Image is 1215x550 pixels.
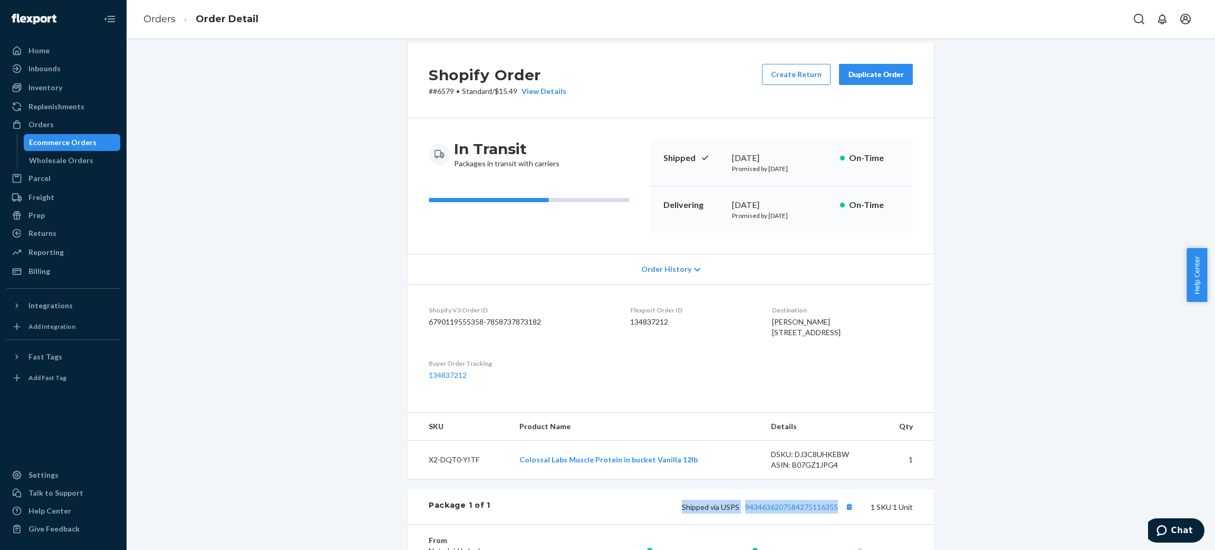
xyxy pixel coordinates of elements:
[1152,8,1173,30] button: Open notifications
[408,441,511,479] td: X2-DQT0-YITF
[682,502,856,511] span: Shipped via USPS
[839,64,913,85] button: Duplicate Order
[848,69,904,80] div: Duplicate Order
[28,524,80,534] div: Give Feedback
[6,60,120,77] a: Inbounds
[6,244,120,261] a: Reporting
[28,322,75,331] div: Add Integration
[771,449,870,460] div: DSKU: DJ3C8UHKEBW
[6,369,120,386] a: Add Fast Tag
[429,86,566,97] p: # #6579 / $15.49
[6,485,120,501] button: Talk to Support
[849,199,900,211] p: On-Time
[842,500,856,514] button: Copy tracking number
[6,348,120,365] button: Fast Tags
[454,139,560,169] div: Packages in transit with carriers
[28,266,50,277] div: Billing
[28,192,54,203] div: Freight
[143,13,176,25] a: Orders
[28,247,64,258] div: Reporting
[663,152,724,164] p: Shipped
[196,13,258,25] a: Order Detail
[6,520,120,537] button: Give Feedback
[1148,518,1204,545] iframe: Opens a widget where you can chat to one of our agents
[6,318,120,335] a: Add Integration
[29,137,97,148] div: Ecommerce Orders
[135,4,267,35] ol: breadcrumbs
[6,297,120,314] button: Integrations
[6,98,120,115] a: Replenishments
[429,64,566,86] h2: Shopify Order
[28,63,61,74] div: Inbounds
[6,207,120,224] a: Prep
[772,306,913,315] dt: Destination
[490,500,913,514] div: 1 SKU 1 Unit
[28,488,83,498] div: Talk to Support
[1187,248,1207,302] button: Help Center
[12,14,56,24] img: Flexport logo
[28,173,51,184] div: Parcel
[28,506,71,516] div: Help Center
[462,87,492,96] span: Standard
[28,210,45,221] div: Prep
[429,371,467,380] a: 134837212
[763,413,879,441] th: Details
[849,152,900,164] p: On-Time
[28,300,73,311] div: Integrations
[519,455,698,464] a: Colossal Labs Muscle Protein in bucket Vanilla 12lb
[772,317,841,337] span: [PERSON_NAME] [STREET_ADDRESS]
[429,306,613,315] dt: Shopify V3 Order ID
[6,116,120,133] a: Orders
[24,152,121,169] a: Wholesale Orders
[6,189,120,206] a: Freight
[511,413,763,441] th: Product Name
[630,317,755,327] dd: 134837212
[732,164,832,173] p: Promised by [DATE]
[408,413,511,441] th: SKU
[745,502,838,511] a: 9434636207584275116355
[28,82,62,93] div: Inventory
[6,467,120,483] a: Settings
[6,502,120,519] a: Help Center
[1129,8,1150,30] button: Open Search Box
[28,228,56,239] div: Returns
[29,155,93,166] div: Wholesale Orders
[456,87,460,96] span: •
[878,441,934,479] td: 1
[732,199,832,211] div: [DATE]
[28,373,66,382] div: Add Fast Tag
[28,470,59,480] div: Settings
[6,263,120,280] a: Billing
[6,79,120,96] a: Inventory
[429,535,555,546] dt: From
[762,64,831,85] button: Create Return
[6,225,120,242] a: Returns
[732,152,832,164] div: [DATE]
[878,413,934,441] th: Qty
[630,306,755,315] dt: Flexport Order ID
[429,500,490,514] div: Package 1 of 1
[99,8,120,30] button: Close Navigation
[6,42,120,59] a: Home
[28,45,50,56] div: Home
[28,352,62,362] div: Fast Tags
[24,134,121,151] a: Ecommerce Orders
[732,211,832,220] p: Promised by [DATE]
[429,317,613,327] dd: 6790119555358-7858737873182
[28,119,54,130] div: Orders
[6,170,120,187] a: Parcel
[641,264,691,274] span: Order History
[517,86,566,97] button: View Details
[1175,8,1196,30] button: Open account menu
[771,460,870,470] div: ASIN: B07GZ1JPG4
[663,199,724,211] p: Delivering
[454,139,560,158] h3: In Transit
[28,101,84,112] div: Replenishments
[429,359,613,368] dt: Buyer Order Tracking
